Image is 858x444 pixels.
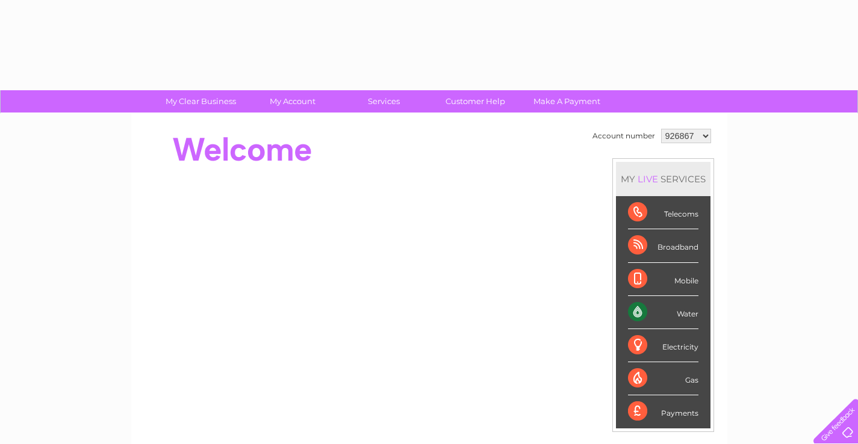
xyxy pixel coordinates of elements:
[426,90,525,113] a: Customer Help
[628,263,698,296] div: Mobile
[628,196,698,229] div: Telecoms
[635,173,661,185] div: LIVE
[628,362,698,395] div: Gas
[616,162,710,196] div: MY SERVICES
[628,229,698,262] div: Broadband
[334,90,434,113] a: Services
[628,296,698,329] div: Water
[151,90,250,113] a: My Clear Business
[628,329,698,362] div: Electricity
[628,395,698,428] div: Payments
[243,90,342,113] a: My Account
[517,90,617,113] a: Make A Payment
[589,126,658,146] td: Account number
